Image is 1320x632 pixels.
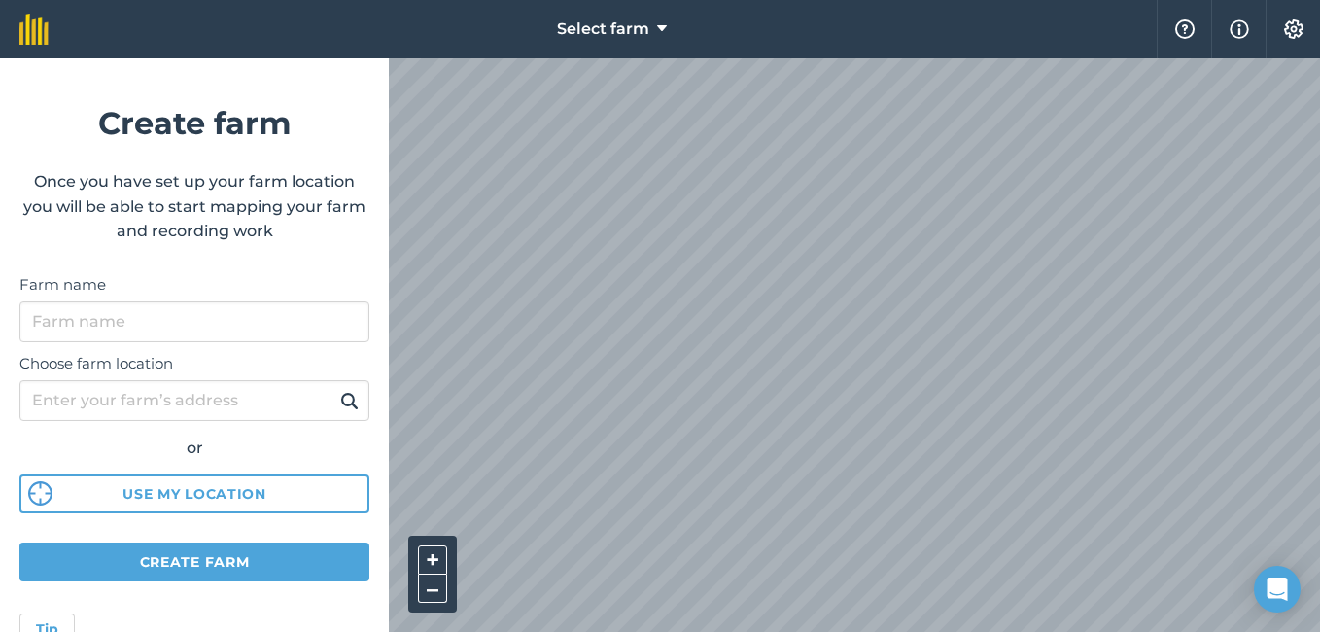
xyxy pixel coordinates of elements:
[19,436,369,461] div: or
[19,273,369,297] label: Farm name
[1173,19,1197,39] img: A question mark icon
[19,301,369,342] input: Farm name
[19,352,369,375] label: Choose farm location
[19,380,369,421] input: Enter your farm’s address
[19,474,369,513] button: Use my location
[19,543,369,581] button: Create farm
[19,14,49,45] img: fieldmargin Logo
[1282,19,1305,39] img: A cog icon
[1230,18,1249,41] img: svg+xml;base64,PHN2ZyB4bWxucz0iaHR0cDovL3d3dy53My5vcmcvMjAwMC9zdmciIHdpZHRoPSIxNyIgaGVpZ2h0PSIxNy...
[1254,566,1301,613] div: Open Intercom Messenger
[28,481,52,506] img: svg%3e
[418,545,447,575] button: +
[340,389,359,412] img: svg+xml;base64,PHN2ZyB4bWxucz0iaHR0cDovL3d3dy53My5vcmcvMjAwMC9zdmciIHdpZHRoPSIxOSIgaGVpZ2h0PSIyNC...
[19,169,369,244] p: Once you have set up your farm location you will be able to start mapping your farm and recording...
[418,575,447,603] button: –
[557,18,649,41] span: Select farm
[19,98,369,148] h1: Create farm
